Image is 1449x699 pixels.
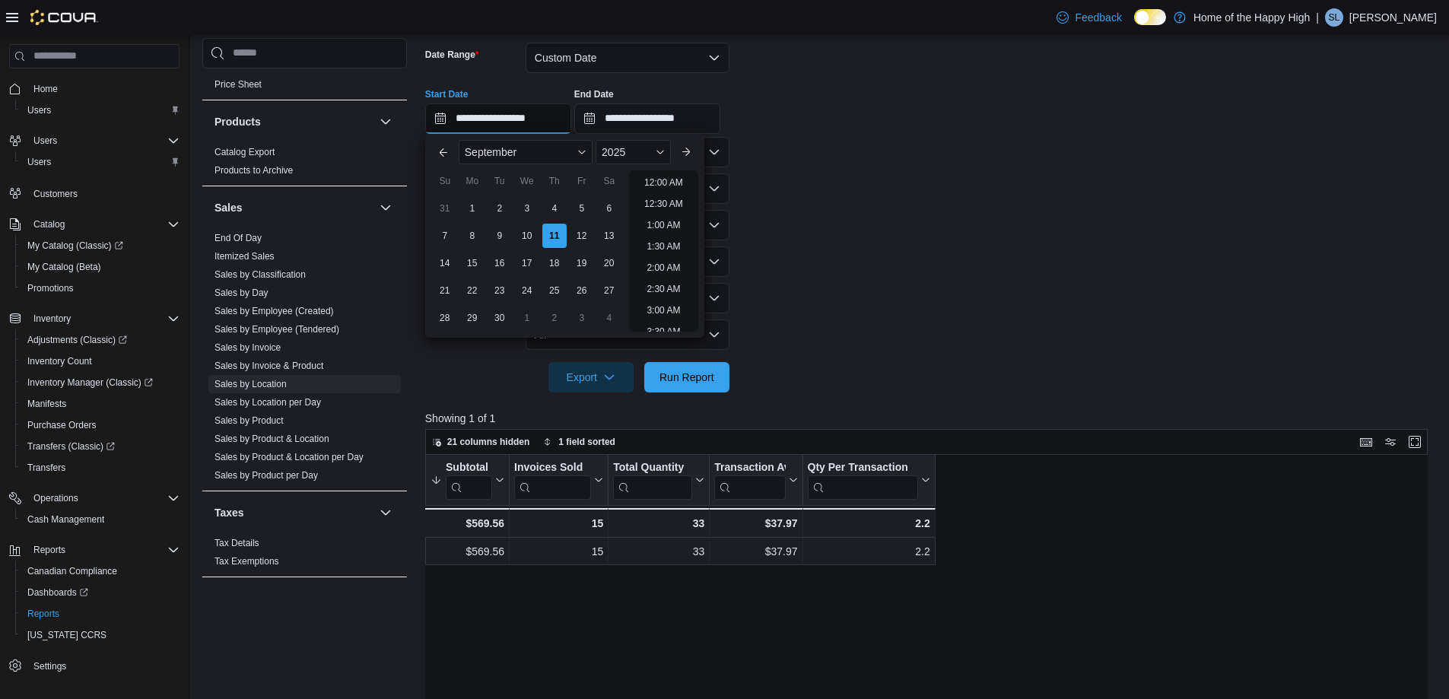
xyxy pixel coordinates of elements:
span: Home [33,83,58,95]
span: My Catalog (Beta) [27,261,101,273]
button: Run Report [644,362,729,392]
div: Subtotal [446,461,492,500]
button: Operations [3,488,186,509]
div: Total Quantity [613,461,692,475]
div: day-5 [570,196,594,221]
span: Users [21,101,180,119]
span: My Catalog (Classic) [21,237,180,255]
h3: Taxes [214,505,244,520]
button: Operations [27,489,84,507]
a: Sales by Location per Day [214,397,321,408]
button: Total Quantity [613,461,704,500]
a: Sales by Product [214,415,284,426]
span: Washington CCRS [21,626,180,644]
span: Users [27,156,51,168]
span: Catalog [27,215,180,234]
div: day-18 [542,251,567,275]
div: Transaction Average [714,461,785,475]
div: day-14 [433,251,457,275]
a: My Catalog (Classic) [21,237,129,255]
span: Sales by Location per Day [214,396,321,408]
span: Dashboards [21,583,180,602]
span: Transfers [21,459,180,477]
button: 21 columns hidden [426,433,536,451]
p: Showing 1 of 1 [425,411,1438,426]
span: Inventory Count [21,352,180,370]
button: Subtotal [431,461,504,500]
button: Inventory Count [15,351,186,372]
nav: Complex example [9,71,180,694]
div: Subtotal [446,461,492,475]
span: Tax Exemptions [214,555,279,567]
a: Sales by Location [214,379,287,389]
div: day-23 [488,278,512,303]
input: Press the down key to open a popover containing a calendar. [574,103,720,134]
div: $37.97 [714,514,797,532]
span: Canadian Compliance [21,562,180,580]
div: Button. Open the month selector. September is currently selected. [459,140,593,164]
a: Home [27,80,64,98]
a: Sales by Classification [214,269,306,280]
div: 2.2 [807,542,929,561]
a: Transfers (Classic) [21,437,121,456]
li: 3:30 AM [640,322,686,341]
span: September [465,146,516,158]
span: Catalog Export [214,146,275,158]
a: Products to Archive [214,165,293,176]
label: Start Date [425,88,469,100]
span: Transfers [27,462,65,474]
span: Settings [33,660,66,672]
button: Products [377,113,395,131]
span: Promotions [27,282,74,294]
button: Sales [377,199,395,217]
div: day-2 [542,306,567,330]
p: | [1316,8,1319,27]
span: My Catalog (Classic) [27,240,123,252]
div: Products [202,143,407,186]
div: day-2 [488,196,512,221]
span: Sales by Location [214,378,287,390]
span: Reports [27,541,180,559]
div: day-9 [488,224,512,248]
span: Users [27,104,51,116]
div: day-6 [597,196,621,221]
span: Purchase Orders [21,416,180,434]
div: Button. Open the year selector. 2025 is currently selected. [596,140,671,164]
a: Inventory Manager (Classic) [15,372,186,393]
div: Qty Per Transaction [807,461,917,475]
span: Canadian Compliance [27,565,117,577]
button: Catalog [27,215,71,234]
div: $569.56 [430,514,504,532]
a: Sales by Employee (Tendered) [214,324,339,335]
button: Taxes [214,505,373,520]
button: Inventory [3,308,186,329]
span: Customers [33,188,78,200]
span: Sales by Invoice [214,342,281,354]
div: We [515,169,539,193]
div: day-24 [515,278,539,303]
span: Transfers (Classic) [21,437,180,456]
div: Taxes [202,534,407,577]
span: Adjustments (Classic) [21,331,180,349]
span: Run Report [659,370,714,385]
button: 1 field sorted [537,433,621,451]
div: day-17 [515,251,539,275]
button: Products [214,114,373,129]
a: Inventory Count [21,352,98,370]
button: Display options [1381,433,1400,451]
span: 1 field sorted [558,436,615,448]
div: 15 [514,542,603,561]
span: Cash Management [27,513,104,526]
div: day-4 [542,196,567,221]
button: Previous Month [431,140,456,164]
button: Reports [27,541,71,559]
div: Invoices Sold [514,461,591,475]
span: Itemized Sales [214,250,275,262]
a: Promotions [21,279,80,297]
button: Canadian Compliance [15,561,186,582]
div: day-26 [570,278,594,303]
span: My Catalog (Beta) [21,258,180,276]
a: Feedback [1050,2,1127,33]
div: Pricing [202,75,407,100]
span: Home [27,79,180,98]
